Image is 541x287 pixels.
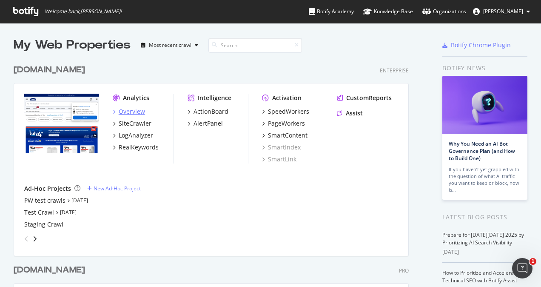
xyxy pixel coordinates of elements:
[442,212,527,222] div: Latest Blog Posts
[442,76,527,134] img: Why You Need an AI Bot Governance Plan (and How to Build One)
[363,7,413,16] div: Knowledge Base
[94,185,141,192] div: New Ad-Hoc Project
[198,94,231,102] div: Intelligence
[399,267,409,274] div: Pro
[483,8,523,15] span: Swapnil Shukla
[113,143,159,152] a: RealKeywords
[71,197,88,204] a: [DATE]
[268,107,309,116] div: SpeedWorkers
[346,109,363,118] div: Assist
[268,119,305,128] div: PageWorkers
[337,94,392,102] a: CustomReports
[194,107,228,116] div: ActionBoard
[268,131,308,140] div: SmartContent
[113,107,145,116] a: Overview
[262,143,301,152] a: SmartIndex
[123,94,149,102] div: Analytics
[442,231,524,246] a: Prepare for [DATE][DATE] 2025 by Prioritizing AI Search Visibility
[24,94,99,154] img: www.lowes.com
[119,143,159,152] div: RealKeywords
[137,38,202,52] button: Most recent crawl
[21,232,32,246] div: angle-left
[512,258,532,278] iframe: Intercom live chat
[60,209,77,216] a: [DATE]
[24,208,54,217] a: Test Crawl
[262,119,305,128] a: PageWorkers
[272,94,302,102] div: Activation
[262,107,309,116] a: SpeedWorkers
[14,64,88,76] a: [DOMAIN_NAME]
[451,41,511,49] div: Botify Chrome Plugin
[466,5,537,18] button: [PERSON_NAME]
[208,38,302,53] input: Search
[442,269,518,284] a: How to Prioritize and Accelerate Technical SEO with Botify Assist
[188,107,228,116] a: ActionBoard
[113,131,153,140] a: LogAnalyzer
[14,264,85,276] div: [DOMAIN_NAME]
[262,155,296,164] a: SmartLink
[24,220,63,229] a: Staging Crawl
[119,119,151,128] div: SiteCrawler
[194,119,223,128] div: AlertPanel
[24,184,71,193] div: Ad-Hoc Projects
[442,63,527,73] div: Botify news
[442,248,527,256] div: [DATE]
[87,185,141,192] a: New Ad-Hoc Project
[449,140,515,162] a: Why You Need an AI Bot Governance Plan (and How to Build One)
[14,264,88,276] a: [DOMAIN_NAME]
[24,196,65,205] a: PW test crawls
[14,37,131,54] div: My Web Properties
[188,119,223,128] a: AlertPanel
[346,94,392,102] div: CustomReports
[119,107,145,116] div: Overview
[442,41,511,49] a: Botify Chrome Plugin
[149,43,191,48] div: Most recent crawl
[422,7,466,16] div: Organizations
[449,166,521,193] div: If you haven’t yet grappled with the question of what AI traffic you want to keep or block, now is…
[113,119,151,128] a: SiteCrawler
[262,131,308,140] a: SmartContent
[45,8,122,15] span: Welcome back, [PERSON_NAME] !
[337,109,363,118] a: Assist
[32,235,38,243] div: angle-right
[530,258,536,265] span: 1
[380,67,409,74] div: Enterprise
[14,64,85,76] div: [DOMAIN_NAME]
[119,131,153,140] div: LogAnalyzer
[309,7,354,16] div: Botify Academy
